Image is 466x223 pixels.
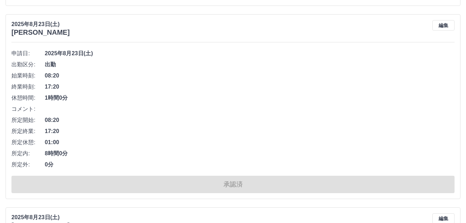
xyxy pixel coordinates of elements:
span: 2025年8月23日(土) [45,49,455,58]
span: 休憩時間: [11,94,45,102]
p: 2025年8月23日(土) [11,20,70,28]
span: 08:20 [45,72,455,80]
span: コメント: [11,105,45,113]
span: 始業時刻: [11,72,45,80]
span: 8時間0分 [45,149,455,158]
p: 2025年8月23日(土) [11,213,70,222]
h3: [PERSON_NAME] [11,28,70,36]
span: 出勤 [45,60,455,69]
span: 08:20 [45,116,455,124]
span: 所定内: [11,149,45,158]
button: 編集 [432,20,455,31]
span: 17:20 [45,83,455,91]
span: 申請日: [11,49,45,58]
span: 所定外: [11,160,45,169]
span: 0分 [45,160,455,169]
span: 所定開始: [11,116,45,124]
span: 1時間0分 [45,94,455,102]
span: 所定休憩: [11,138,45,147]
span: 01:00 [45,138,455,147]
span: 出勤区分: [11,60,45,69]
span: 終業時刻: [11,83,45,91]
span: 17:20 [45,127,455,135]
span: 所定終業: [11,127,45,135]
